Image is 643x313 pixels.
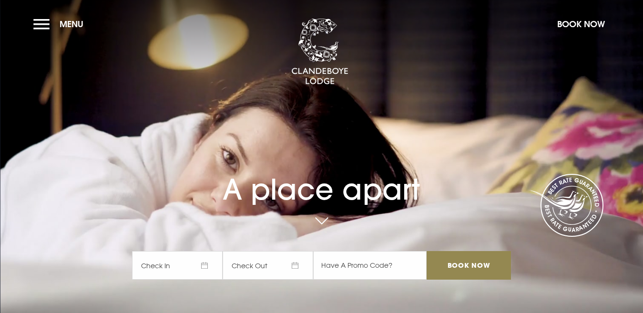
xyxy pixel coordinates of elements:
[291,19,348,85] img: Clandeboye Lodge
[132,153,510,206] h1: A place apart
[132,251,223,280] span: Check In
[313,251,427,280] input: Have A Promo Code?
[552,14,610,34] button: Book Now
[223,251,313,280] span: Check Out
[60,19,83,30] span: Menu
[33,14,88,34] button: Menu
[427,251,510,280] input: Book Now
